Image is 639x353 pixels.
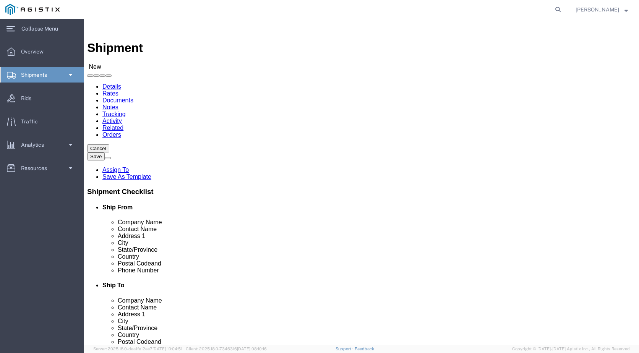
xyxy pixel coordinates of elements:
span: Server: 2025.18.0-daa1fe12ee7 [93,347,182,351]
a: Shipments [0,67,84,83]
span: [DATE] 10:04:51 [152,347,182,351]
a: Support [336,347,355,351]
iframe: FS Legacy Container [84,19,639,345]
a: Overview [0,44,84,59]
span: Collapse Menu [21,21,63,36]
img: logo [5,4,60,15]
a: Bids [0,91,84,106]
a: Resources [0,160,84,176]
span: Copyright © [DATE]-[DATE] Agistix Inc., All Rights Reserved [512,346,630,352]
span: [DATE] 08:10:16 [237,347,267,351]
a: Analytics [0,137,84,152]
a: Traffic [0,114,84,129]
span: Nicholas Blandy [576,5,619,14]
span: Shipments [21,67,52,83]
span: Bids [21,91,37,106]
span: Analytics [21,137,49,152]
span: Client: 2025.18.0-7346316 [186,347,267,351]
span: Overview [21,44,49,59]
a: Feedback [355,347,374,351]
span: Resources [21,160,52,176]
span: Traffic [21,114,43,129]
button: [PERSON_NAME] [575,5,628,14]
